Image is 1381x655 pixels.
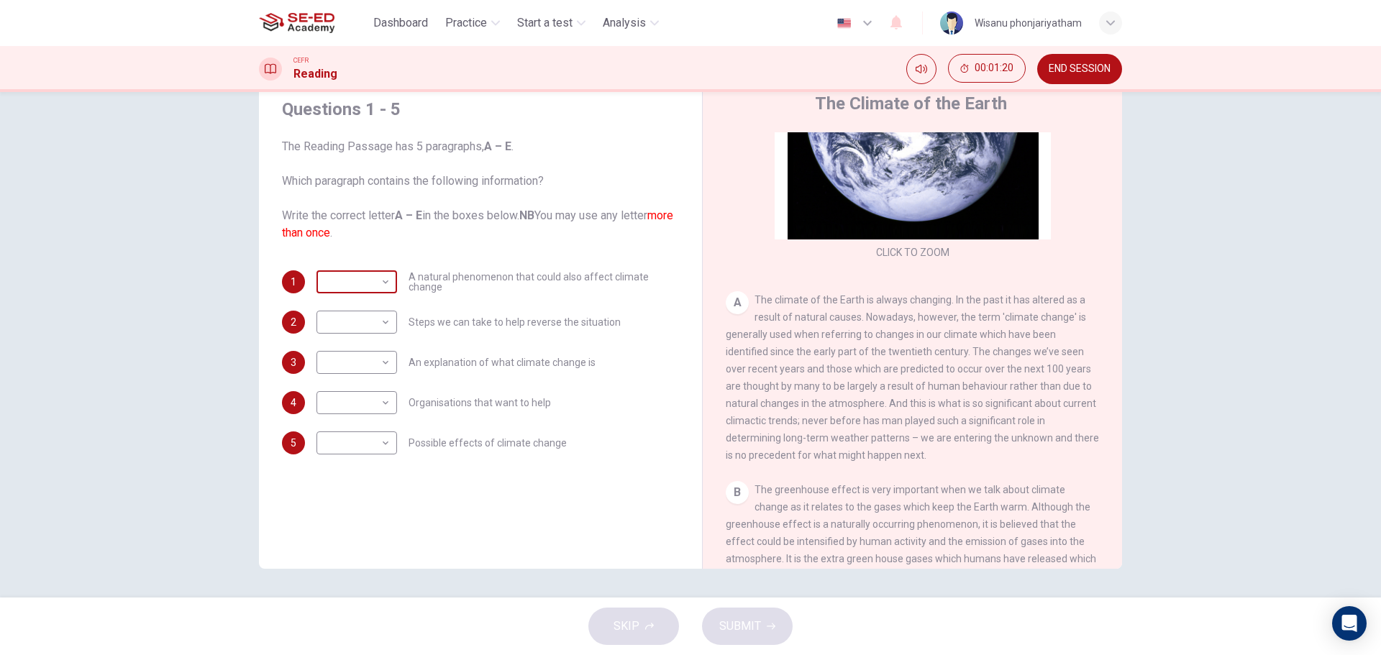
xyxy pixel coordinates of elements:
[445,14,487,32] span: Practice
[291,277,296,287] span: 1
[597,10,665,36] button: Analysis
[815,92,1007,115] h4: The Climate of the Earth
[511,10,591,36] button: Start a test
[948,54,1026,84] div: Hide
[291,398,296,408] span: 4
[975,14,1082,32] div: Wisanu phonjariyatham
[282,138,679,242] span: The Reading Passage has 5 paragraphs, . Which paragraph contains the following information? Write...
[259,9,334,37] img: SE-ED Academy logo
[368,10,434,36] button: Dashboard
[519,209,534,222] b: NB
[409,317,621,327] span: Steps we can take to help reverse the situation
[1332,606,1367,641] div: Open Intercom Messenger
[409,357,596,367] span: An explanation of what climate change is
[940,12,963,35] img: Profile picture
[395,209,422,222] b: A – E
[1049,63,1111,75] span: END SESSION
[975,63,1013,74] span: 00:01:20
[409,272,679,292] span: A natural phenomenon that could also affect climate change
[517,14,573,32] span: Start a test
[259,9,368,37] a: SE-ED Academy logo
[282,98,679,121] h4: Questions 1 - 5
[439,10,506,36] button: Practice
[409,398,551,408] span: Organisations that want to help
[726,294,1099,461] span: The climate of the Earth is always changing. In the past it has altered as a result of natural ca...
[291,357,296,367] span: 3
[948,54,1026,83] button: 00:01:20
[291,317,296,327] span: 2
[373,14,428,32] span: Dashboard
[726,481,749,504] div: B
[293,65,337,83] h1: Reading
[906,54,936,84] div: Mute
[603,14,646,32] span: Analysis
[726,291,749,314] div: A
[409,438,567,448] span: Possible effects of climate change
[1037,54,1122,84] button: END SESSION
[484,139,511,153] b: A – E
[293,55,309,65] span: CEFR
[835,18,853,29] img: en
[291,438,296,448] span: 5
